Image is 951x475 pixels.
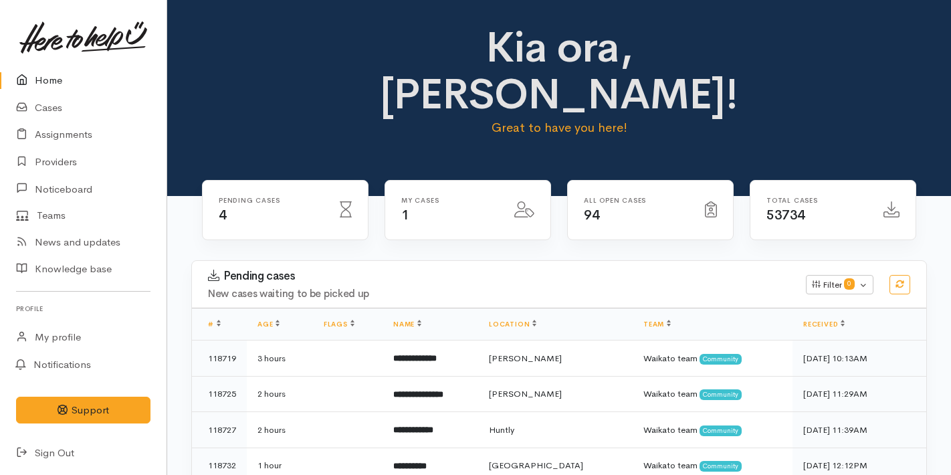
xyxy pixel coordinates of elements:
[192,376,247,412] td: 118725
[324,320,354,328] a: Flags
[489,353,562,364] span: [PERSON_NAME]
[803,320,845,328] a: Received
[192,412,247,448] td: 118727
[401,197,498,204] h6: My cases
[16,300,150,318] h6: Profile
[700,354,742,365] span: Community
[192,341,247,377] td: 118719
[208,270,790,283] h3: Pending cases
[793,412,926,448] td: [DATE] 11:39AM
[584,207,599,223] span: 94
[379,24,739,118] h1: Kia ora, [PERSON_NAME]!
[257,320,280,328] a: Age
[489,424,514,436] span: Huntly
[700,461,742,472] span: Community
[806,275,873,295] button: Filter0
[208,288,790,300] h4: New cases waiting to be picked up
[633,341,793,377] td: Waikato team
[489,388,562,399] span: [PERSON_NAME]
[379,118,739,137] p: Great to have you here!
[208,320,221,328] a: #
[584,197,689,204] h6: All Open cases
[793,341,926,377] td: [DATE] 10:13AM
[489,460,583,471] span: [GEOGRAPHIC_DATA]
[793,376,926,412] td: [DATE] 11:29AM
[16,397,150,424] button: Support
[219,207,227,223] span: 4
[700,425,742,436] span: Community
[844,278,855,289] span: 0
[489,320,536,328] a: Location
[633,376,793,412] td: Waikato team
[401,207,409,223] span: 1
[247,376,313,412] td: 2 hours
[766,207,805,223] span: 53734
[700,389,742,400] span: Community
[247,341,313,377] td: 3 hours
[393,320,421,328] a: Name
[247,412,313,448] td: 2 hours
[219,197,324,204] h6: Pending cases
[633,412,793,448] td: Waikato team
[766,197,867,204] h6: Total cases
[643,320,671,328] a: Team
